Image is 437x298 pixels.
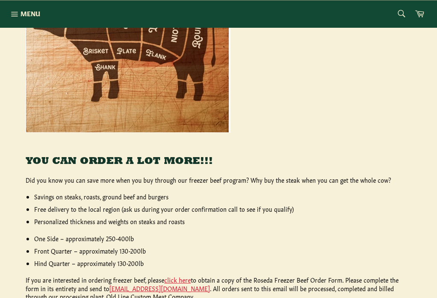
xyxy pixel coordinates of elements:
li: Free delivery to the local region (ask us during your order confirmation call to see if you qualify) [34,205,411,213]
h3: YOU CAN ORDER A LOT MORE!!! [26,155,411,169]
a: click here [164,275,191,284]
span: Menu [20,9,40,18]
li: One Side – approximately 250-400lb [34,234,411,242]
li: Personalized thickness and weights on steaks and roasts [34,217,411,225]
li: Hind Quarter – approximately 130-200lb [34,259,411,267]
li: Front Quarter – approximately 130-200lb [34,247,411,255]
p: Did you know you can save more when you buy through our freezer beef program? Why buy the steak w... [26,176,411,184]
li: Savings on steaks, roasts, ground beef and burgers [34,193,411,201]
a: [EMAIL_ADDRESS][DOMAIN_NAME] [109,284,210,292]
